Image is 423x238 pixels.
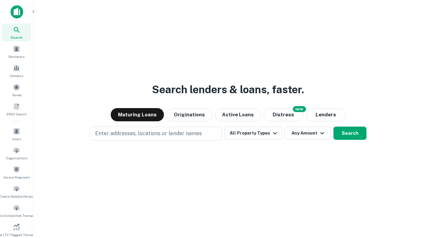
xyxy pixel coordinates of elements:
a: Review Unmatched Transactions [2,202,31,219]
button: Search distressed loans with lien and other non-mortgage details. [264,108,303,121]
div: NEW [293,106,306,112]
a: Organizations [2,144,31,162]
button: Lenders [306,108,346,121]
span: SREO Search [6,111,27,117]
button: All Property Types [224,127,282,140]
p: Enter addresses, locations or lender names [95,130,202,138]
a: Search [2,23,31,41]
span: Access Requests [3,175,30,180]
span: Organizations [6,155,27,161]
button: Enter addresses, locations or lender names [90,127,222,140]
a: SREO Search [2,100,31,118]
button: Originations [167,108,212,121]
button: Active Loans [215,108,261,121]
span: Users [12,136,21,141]
a: Create Notable Person [2,182,31,200]
a: Contacts [2,62,31,80]
a: Saved [2,81,31,99]
button: Maturing Loans [111,108,164,121]
a: Users [2,125,31,143]
a: Access Requests [2,163,31,181]
span: Search [11,35,22,40]
button: Any Amount [285,127,331,140]
span: Contacts [10,73,23,78]
span: Saved [12,92,21,98]
button: Search [333,127,366,140]
a: Borrowers [2,43,31,60]
span: Borrowers [9,54,24,59]
img: capitalize-icon.png [11,5,23,19]
iframe: Chat Widget [390,185,423,217]
h3: Search lenders & loans, faster. [152,82,304,98]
